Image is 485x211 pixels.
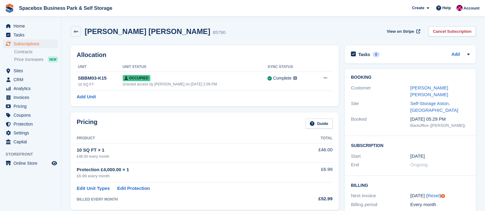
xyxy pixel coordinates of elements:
div: Every month [410,201,470,208]
a: [PERSON_NAME] [PERSON_NAME] [410,85,448,97]
div: BILLED EVERY MONTH [77,197,291,202]
span: Invoices [13,93,50,102]
div: Site [351,100,410,114]
h2: Allocation [77,51,333,58]
a: menu [3,138,58,146]
img: stora-icon-8386f47178a22dfd0bd8f6a31ec36ba5ce8667c1dd55bd0f319d3a0aa187defe.svg [5,4,14,13]
div: Next invoice [351,192,410,199]
a: Price increases NEW [14,56,58,63]
time: 2025-05-16 23:00:00 UTC [410,153,425,160]
th: Unit Status [123,62,268,72]
img: icon-info-grey-7440780725fd019a000dd9b08b2336e03edf1995a4989e88bcd33f0948082b44.svg [293,76,297,80]
span: Ongoing [410,162,428,167]
span: Settings [13,129,50,137]
div: NEW [48,56,58,62]
a: menu [3,40,58,48]
a: Add [452,51,460,58]
td: £46.00 [291,143,333,162]
span: Pricing [13,102,50,111]
a: Reset [428,193,440,198]
span: Occupied [123,75,150,81]
span: Analytics [13,84,50,93]
div: Complete [273,75,291,81]
a: menu [3,66,58,75]
a: menu [3,22,58,30]
span: Sites [13,66,50,75]
a: Edit Protection [117,185,150,192]
a: menu [3,93,58,102]
h2: Tasks [358,52,370,57]
div: 0 [373,52,380,57]
h2: Booking [351,75,470,80]
div: SBBM03-K15 [78,75,123,82]
div: 10 SQ FT × 1 [77,147,291,154]
span: Subscriptions [13,40,50,48]
div: Billing period [351,201,410,208]
h2: Pricing [77,119,98,129]
img: Avishka Chauhan [456,5,463,11]
h2: Subscription [351,142,470,148]
div: Customer [351,85,410,98]
div: [DATE] 05:29 PM [410,116,470,123]
span: CRM [13,75,50,84]
a: Guide [306,119,333,129]
div: Booked [351,116,410,129]
a: menu [3,102,58,111]
th: Product [77,134,291,143]
th: Unit [77,62,123,72]
span: Online Store [13,159,50,168]
a: Edit Unit Types [77,185,110,192]
h2: [PERSON_NAME] [PERSON_NAME] [85,27,210,36]
div: Tooltip anchor [440,193,446,199]
a: menu [3,120,58,128]
th: Total [291,134,333,143]
div: £52.99 [291,195,333,202]
span: Capital [13,138,50,146]
a: View on Stripe [384,26,421,36]
div: [DATE] ( ) [410,192,470,199]
h2: Billing [351,182,470,188]
span: Protection [13,120,50,128]
a: Contracts [14,49,58,55]
a: Self-Storage Aston, [GEOGRAPHIC_DATA] [410,101,458,113]
div: £46.00 every month [77,154,291,159]
div: Start [351,153,410,160]
th: Sync Status [268,62,313,72]
td: £6.99 [291,163,333,183]
span: Tasks [13,31,50,39]
span: Create [412,5,424,11]
a: Spacebox Business Park & Self Storage [17,3,115,13]
div: Protection £4,000.00 × 1 [77,166,291,173]
a: menu [3,31,58,39]
span: Help [442,5,451,11]
span: Account [464,5,479,11]
a: menu [3,159,58,168]
span: Price increases [14,57,44,62]
div: Backoffice ([PERSON_NAME]) [410,122,470,129]
span: Home [13,22,50,30]
div: 85790 [213,29,225,36]
a: menu [3,75,58,84]
span: Coupons [13,111,50,119]
div: Granted access by [PERSON_NAME] on [DATE] 2:09 PM [123,81,268,87]
span: Storefront [6,151,61,157]
span: View on Stripe [387,28,414,35]
a: Cancel Subscription [429,26,476,36]
a: menu [3,129,58,137]
a: menu [3,111,58,119]
div: 10 SQ FT [78,82,123,87]
div: End [351,161,410,168]
a: Preview store [51,160,58,167]
a: menu [3,84,58,93]
div: £6.99 every month [77,173,291,179]
a: Add Unit [77,93,96,100]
